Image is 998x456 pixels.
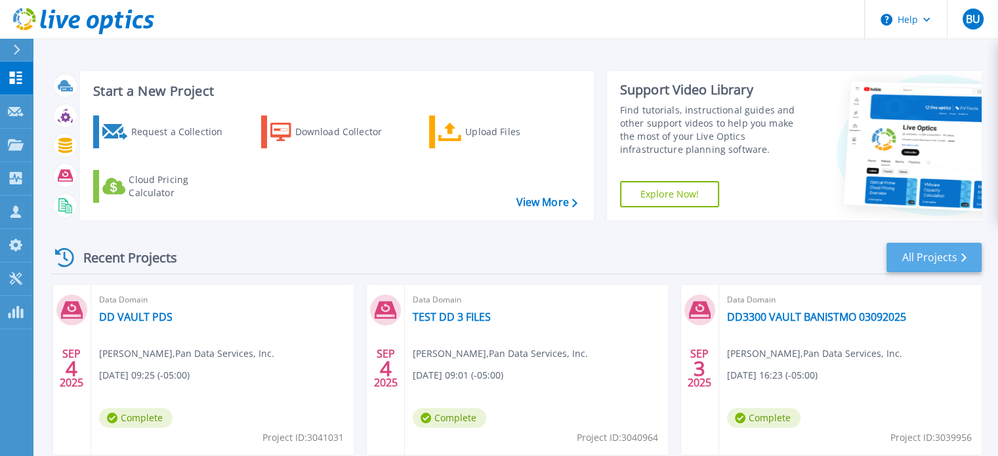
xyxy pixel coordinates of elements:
a: DD3300 VAULT BANISTMO 03092025 [727,310,906,323]
a: TEST DD 3 FILES [413,310,491,323]
div: Support Video Library [620,81,808,98]
div: Request a Collection [131,119,236,145]
span: [PERSON_NAME] , Pan Data Services, Inc. [99,346,274,361]
span: Complete [727,408,800,428]
a: Explore Now! [620,181,720,207]
div: SEP 2025 [59,344,84,392]
div: Download Collector [295,119,400,145]
span: Project ID: 3041031 [262,430,344,445]
span: Data Domain [727,293,974,307]
span: Project ID: 3039956 [890,430,972,445]
a: Request a Collection [93,115,239,148]
div: Recent Projects [51,241,195,274]
span: [PERSON_NAME] , Pan Data Services, Inc. [727,346,902,361]
div: SEP 2025 [373,344,398,392]
a: Download Collector [261,115,407,148]
a: View More [516,196,577,209]
span: Complete [99,408,173,428]
a: DD VAULT PDS [99,310,173,323]
span: 3 [694,363,705,374]
span: Complete [413,408,486,428]
a: Cloud Pricing Calculator [93,170,239,203]
span: 4 [66,363,77,374]
a: All Projects [886,243,982,272]
span: BU [965,14,980,24]
div: Cloud Pricing Calculator [129,173,234,199]
span: [DATE] 16:23 (-05:00) [727,368,818,383]
span: Data Domain [413,293,659,307]
div: SEP 2025 [687,344,712,392]
span: Project ID: 3040964 [577,430,658,445]
span: [PERSON_NAME] , Pan Data Services, Inc. [413,346,588,361]
div: Upload Files [465,119,570,145]
a: Upload Files [429,115,575,148]
h3: Start a New Project [93,84,577,98]
div: Find tutorials, instructional guides and other support videos to help you make the most of your L... [620,104,808,156]
span: 4 [380,363,392,374]
span: [DATE] 09:01 (-05:00) [413,368,503,383]
span: [DATE] 09:25 (-05:00) [99,368,190,383]
span: Data Domain [99,293,346,307]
